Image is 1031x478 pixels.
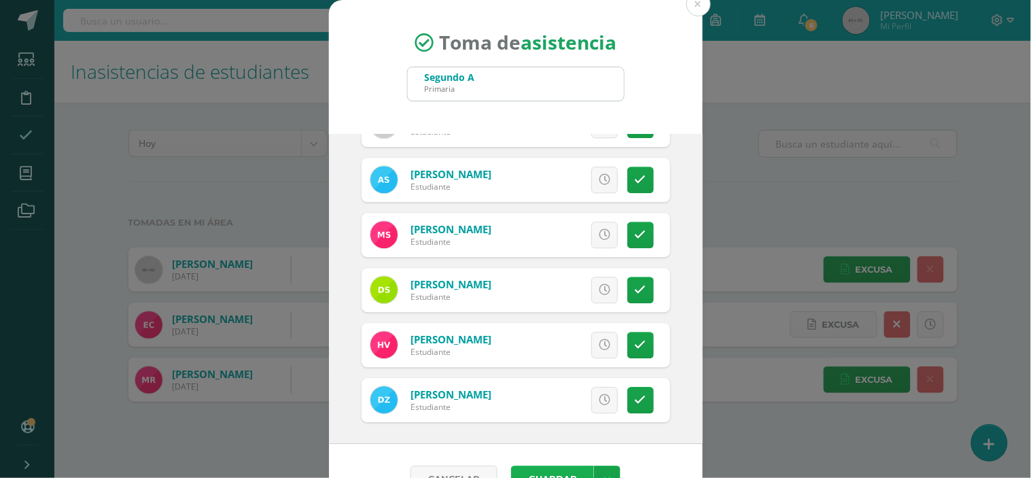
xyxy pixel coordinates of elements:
img: 55eac8e54439ef14ad1b88101e6aeba8.png [370,276,398,303]
div: Estudiante [410,236,491,247]
div: Estudiante [410,346,491,358]
a: [PERSON_NAME] [410,332,491,346]
div: Estudiante [410,181,491,192]
input: Busca un grado o sección aquí... [408,67,624,101]
img: ebf55cbb3607039f7694e8523103ebbf.png [370,221,398,248]
a: [PERSON_NAME] [410,167,491,181]
div: Estudiante [410,401,491,413]
div: Estudiante [410,291,491,303]
a: [PERSON_NAME] [410,222,491,236]
strong: asistencia [521,30,616,56]
img: 602c2bc5e9f8ba192cfc93ff4b939227.png [370,386,398,413]
img: ea11191ff44bda9edeea114fa03b6ef1.png [370,166,398,193]
a: [PERSON_NAME] [410,388,491,401]
a: [PERSON_NAME] [410,277,491,291]
div: Primaria [425,84,475,94]
span: Toma de [439,30,616,56]
img: 00c21c5a321d33233e5804736a9ee1a2.png [370,331,398,358]
div: Segundo A [425,71,475,84]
